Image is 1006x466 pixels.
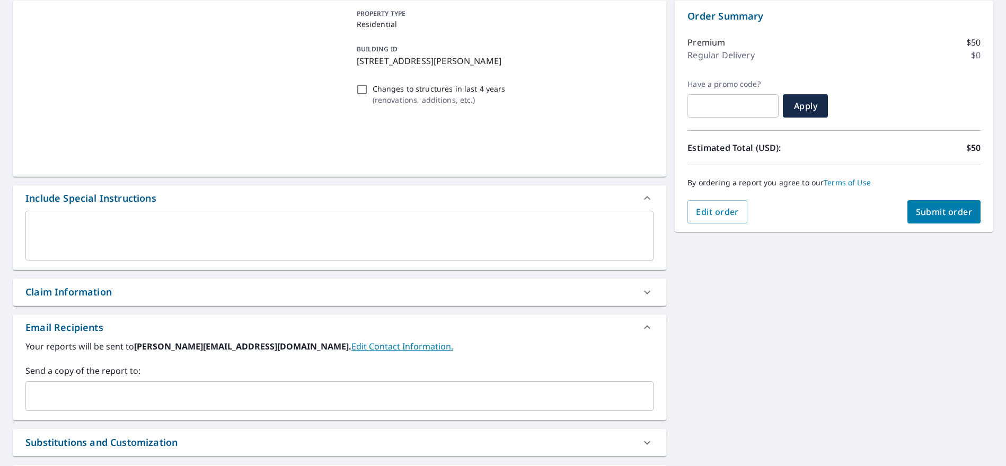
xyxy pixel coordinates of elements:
p: $50 [966,141,981,154]
p: $0 [971,49,981,61]
b: [PERSON_NAME][EMAIL_ADDRESS][DOMAIN_NAME]. [134,340,351,352]
button: Apply [783,94,828,118]
div: Substitutions and Customization [13,429,666,456]
p: BUILDING ID [357,44,398,53]
div: Email Recipients [25,320,103,335]
div: Include Special Instructions [13,185,666,211]
span: Edit order [696,206,739,218]
p: By ordering a report you agree to our [687,178,981,187]
div: Include Special Instructions [25,191,156,205]
p: Estimated Total (USD): [687,141,834,154]
div: Email Recipients [13,315,666,340]
p: Changes to structures in last 4 years [373,83,506,94]
span: Apply [791,100,819,112]
p: $50 [966,36,981,49]
p: PROPERTY TYPE [357,9,650,19]
div: Claim Information [25,285,112,299]
p: ( renovations, additions, etc. ) [373,94,506,105]
div: Substitutions and Customization [25,435,178,450]
p: Premium [687,36,725,49]
label: Your reports will be sent to [25,340,654,353]
button: Submit order [907,200,981,223]
button: Edit order [687,200,747,223]
p: Residential [357,19,650,30]
a: EditContactInfo [351,340,453,352]
p: Regular Delivery [687,49,754,61]
div: Claim Information [13,279,666,306]
p: [STREET_ADDRESS][PERSON_NAME] [357,55,650,67]
label: Have a promo code? [687,79,779,89]
p: Order Summary [687,9,981,23]
a: Terms of Use [824,177,871,187]
label: Send a copy of the report to: [25,364,654,377]
span: Submit order [916,206,973,218]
